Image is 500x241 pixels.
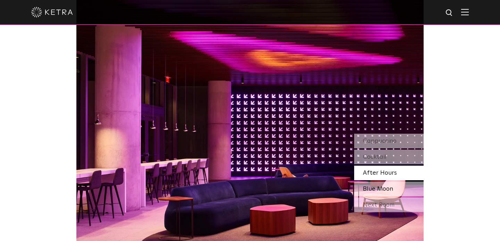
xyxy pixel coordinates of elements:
[363,170,397,176] span: After Hours
[461,9,469,15] img: Hamburger%20Nav.svg
[363,186,393,192] span: Blue Moon
[363,138,397,144] span: Cappuccino
[363,154,386,160] span: Cocktail
[445,9,454,17] img: search icon
[354,198,424,212] div: Next Room
[31,7,73,17] img: ketra-logo-2019-white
